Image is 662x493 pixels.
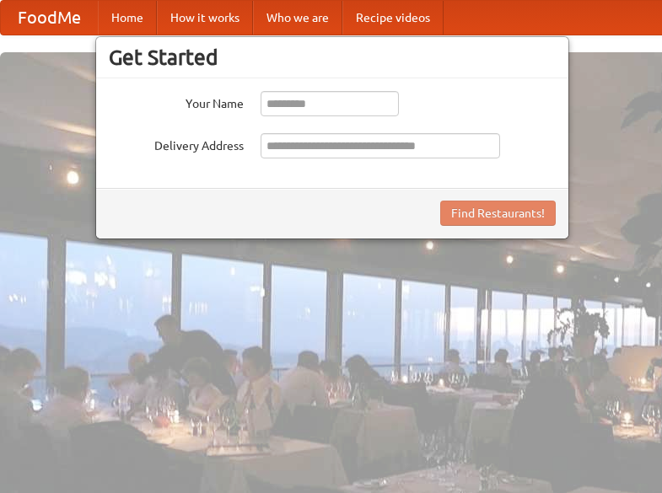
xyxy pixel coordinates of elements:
[109,133,244,154] label: Delivery Address
[253,1,342,35] a: Who we are
[109,91,244,112] label: Your Name
[342,1,444,35] a: Recipe videos
[440,201,556,226] button: Find Restaurants!
[1,1,98,35] a: FoodMe
[157,1,253,35] a: How it works
[98,1,157,35] a: Home
[109,45,556,70] h3: Get Started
